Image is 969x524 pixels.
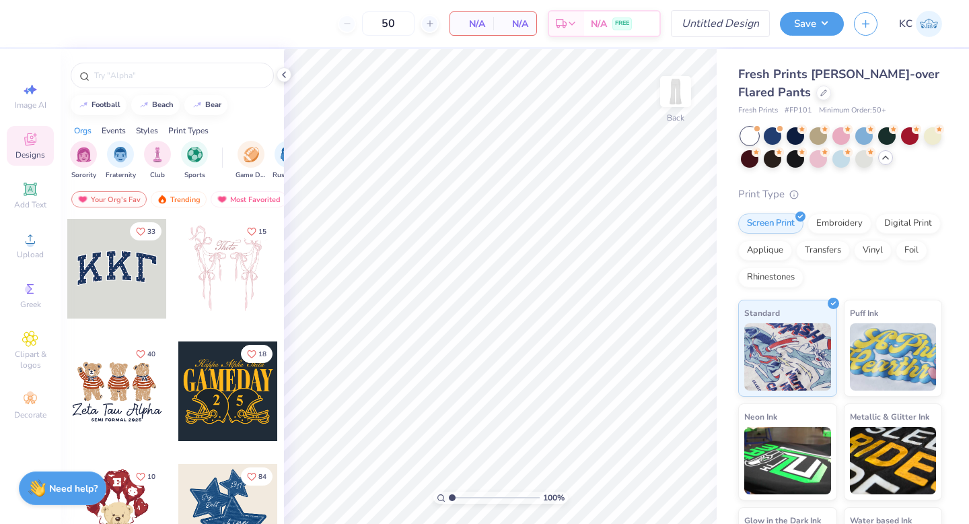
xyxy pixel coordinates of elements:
[850,410,929,424] span: Metallic & Glitter Ink
[819,105,886,117] span: Minimum Order: 50 +
[273,170,303,181] span: Rush & Bid
[258,351,266,358] span: 18
[273,141,303,181] button: filter button
[241,345,273,363] button: Like
[217,195,227,204] img: most_fav.gif
[130,222,161,240] button: Like
[93,69,265,82] input: Try "Alpha"
[738,240,792,261] div: Applique
[543,492,565,504] span: 100 %
[738,187,942,202] div: Print Type
[662,78,689,105] img: Back
[875,214,941,234] div: Digital Print
[236,141,266,181] div: filter for Game Day
[738,105,778,117] span: Fresh Prints
[139,101,149,109] img: trend_line.gif
[236,170,266,181] span: Game Day
[152,101,174,108] div: beach
[187,147,203,162] img: Sports Image
[744,306,780,320] span: Standard
[916,11,942,37] img: Kaitlyn Carruth
[49,482,98,495] strong: Need help?
[205,101,221,108] div: bear
[130,467,161,486] button: Like
[458,17,485,31] span: N/A
[850,427,937,494] img: Metallic & Glitter Ink
[150,170,165,181] span: Club
[667,112,684,124] div: Back
[7,349,54,370] span: Clipart & logos
[106,170,136,181] span: Fraternity
[501,17,528,31] span: N/A
[102,125,126,137] div: Events
[181,141,208,181] div: filter for Sports
[744,427,831,494] img: Neon Ink
[785,105,812,117] span: # FP101
[273,141,303,181] div: filter for Rush & Bid
[808,214,871,234] div: Embroidery
[70,141,97,181] button: filter button
[168,125,209,137] div: Print Types
[258,473,266,480] span: 84
[241,222,273,240] button: Like
[144,141,171,181] button: filter button
[70,141,97,181] div: filter for Sorority
[17,249,44,260] span: Upload
[78,101,89,109] img: trend_line.gif
[106,141,136,181] div: filter for Fraternity
[850,323,937,391] img: Puff Ink
[780,12,844,36] button: Save
[15,100,46,110] span: Image AI
[899,16,912,32] span: KC
[147,473,155,480] span: 10
[92,101,120,108] div: football
[796,240,850,261] div: Transfers
[14,410,46,420] span: Decorate
[738,214,803,234] div: Screen Print
[71,191,147,207] div: Your Org's Fav
[15,150,45,160] span: Designs
[281,147,296,162] img: Rush & Bid Image
[850,306,878,320] span: Puff Ink
[131,95,180,115] button: beach
[738,66,939,100] span: Fresh Prints [PERSON_NAME]-over Flared Pants
[130,345,161,363] button: Like
[744,410,777,424] span: Neon Ink
[744,323,831,391] img: Standard
[144,141,171,181] div: filter for Club
[71,170,96,181] span: Sorority
[236,141,266,181] button: filter button
[147,228,155,235] span: 33
[591,17,607,31] span: N/A
[71,95,127,115] button: football
[899,11,942,37] a: KC
[20,299,41,310] span: Greek
[76,147,92,162] img: Sorority Image
[151,191,207,207] div: Trending
[150,147,165,162] img: Club Image
[211,191,287,207] div: Most Favorited
[184,95,227,115] button: bear
[136,125,158,137] div: Styles
[362,11,415,36] input: – –
[192,101,203,109] img: trend_line.gif
[181,141,208,181] button: filter button
[671,10,770,37] input: Untitled Design
[244,147,259,162] img: Game Day Image
[258,228,266,235] span: 15
[77,195,88,204] img: most_fav.gif
[184,170,205,181] span: Sports
[113,147,128,162] img: Fraternity Image
[147,351,155,358] span: 40
[106,141,136,181] button: filter button
[615,19,629,28] span: FREE
[157,195,168,204] img: trending.gif
[896,240,927,261] div: Foil
[738,267,803,288] div: Rhinestones
[241,467,273,486] button: Like
[854,240,892,261] div: Vinyl
[14,199,46,210] span: Add Text
[74,125,92,137] div: Orgs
